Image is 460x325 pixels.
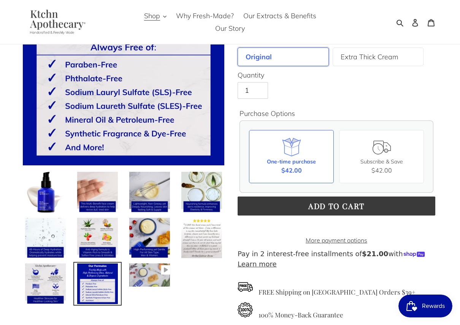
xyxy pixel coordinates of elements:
img: Load image into Gallery viewer, Facial Moisturizer [76,217,119,259]
span: $42.00 [281,166,302,175]
img: Load image into Gallery viewer, Facial Moisturizer [24,171,67,213]
img: Load image into Gallery viewer, Facial Moisturizer [181,217,223,259]
h4: FREE Shipping on [GEOGRAPHIC_DATA] Orders $39+ [238,279,435,296]
img: free-delivery.png [238,279,253,295]
a: Our Extracts & Benefits [240,10,320,22]
img: Ktchn Apothecary [21,10,91,34]
legend: Purchase Options [240,108,295,119]
iframe: Button to open loyalty program pop-up [398,295,452,317]
a: Why Fresh-Made? [172,10,238,22]
a: Our Story [211,22,249,35]
span: Our Extracts & Benefits [243,11,316,21]
img: Load image into Gallery viewer, Facial Moisturizer [181,171,223,213]
button: Shop [140,10,170,22]
span: Add to cart [308,201,365,211]
label: Original [246,52,272,62]
img: Load image into Gallery viewer, Facial Moisturizer [76,263,119,305]
h4: 100% Money-Back Guarantee [238,302,435,319]
span: Why Fresh-Made? [176,11,234,21]
img: Load and play video in Gallery viewer, Facial Moisturizer [128,263,171,287]
label: Extra Thick Cream [341,52,398,62]
img: Load image into Gallery viewer, Facial Moisturizer [76,171,119,213]
img: Load image into Gallery viewer, Facial Moisturizer [24,263,67,305]
button: Add to cart [238,197,435,216]
img: Load image into Gallery viewer, Facial Moisturizer [128,171,171,213]
span: Subscribe & Save [360,158,403,165]
label: Quantity [238,70,435,80]
img: Load image into Gallery viewer, Facial Moisturizer [24,217,67,259]
span: Shop [144,11,160,21]
img: guarantee.png [238,302,253,317]
div: One-time purchase [267,158,316,166]
a: More payment options [238,236,435,245]
span: Our Story [215,24,245,33]
span: $42.00 [371,166,392,174]
img: Load image into Gallery viewer, Facial Moisturizer [128,217,171,259]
